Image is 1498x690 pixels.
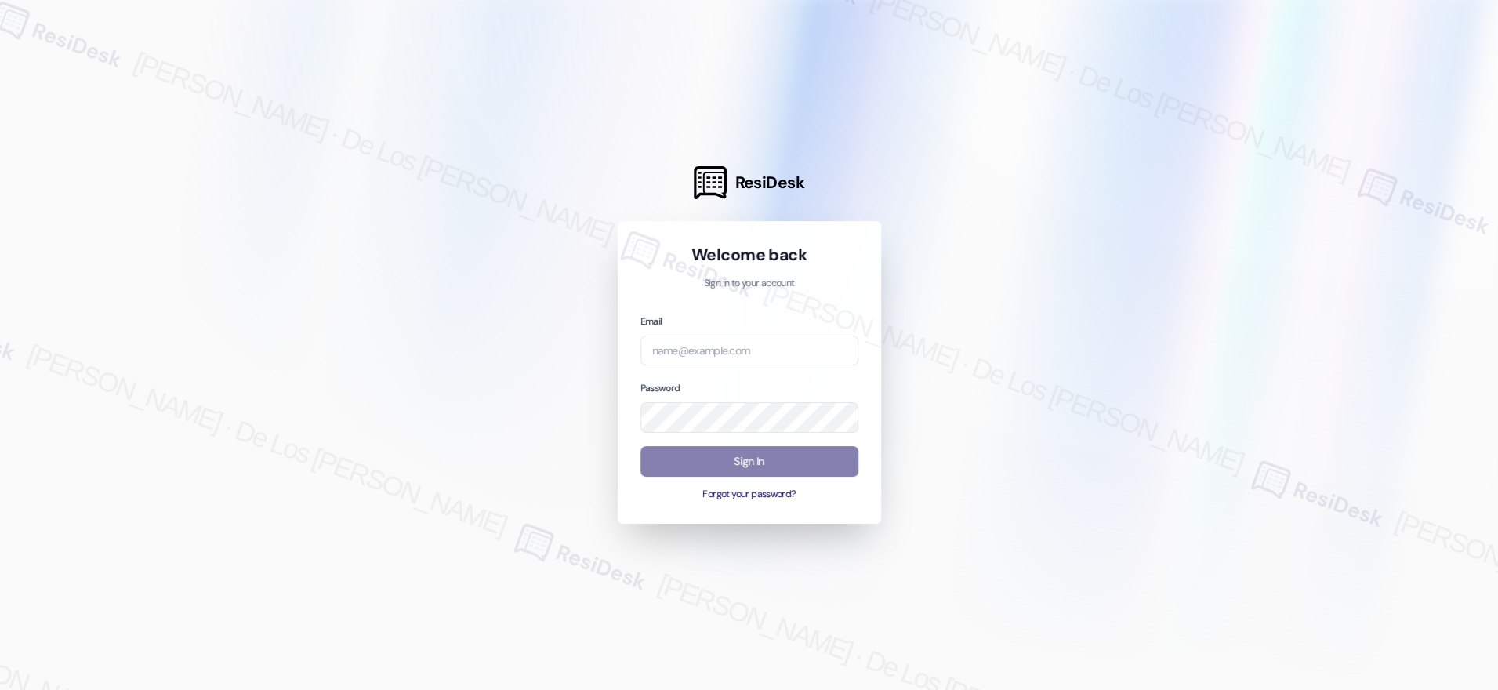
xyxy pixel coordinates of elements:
[640,315,662,328] label: Email
[640,488,858,502] button: Forgot your password?
[734,172,804,194] span: ResiDesk
[640,244,858,266] h1: Welcome back
[640,277,858,291] p: Sign in to your account
[640,382,680,394] label: Password
[694,166,727,199] img: ResiDesk Logo
[640,446,858,477] button: Sign In
[640,336,858,366] input: name@example.com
